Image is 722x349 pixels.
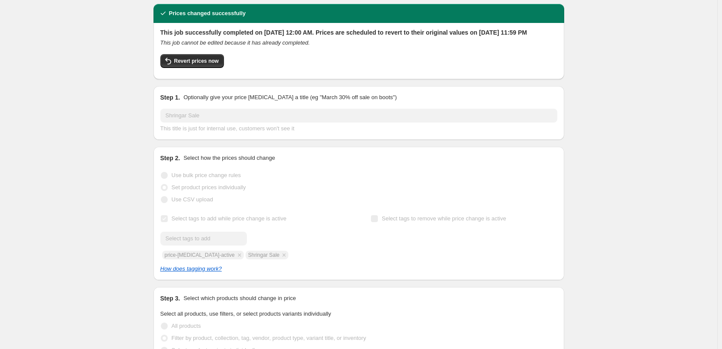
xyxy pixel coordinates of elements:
span: Select tags to remove while price change is active [382,215,506,222]
span: Select all products, use filters, or select products variants individually [160,310,331,317]
h2: This job successfully completed on [DATE] 12:00 AM. Prices are scheduled to revert to their origi... [160,28,557,37]
span: Select tags to add while price change is active [172,215,287,222]
span: Use bulk price change rules [172,172,241,178]
h2: Prices changed successfully [169,9,246,18]
span: Filter by product, collection, tag, vendor, product type, variant title, or inventory [172,335,366,341]
h2: Step 2. [160,154,180,162]
input: 30% off holiday sale [160,109,557,123]
h2: Step 3. [160,294,180,303]
i: This job cannot be edited because it has already completed. [160,39,310,46]
h2: Step 1. [160,93,180,102]
p: Select which products should change in price [183,294,296,303]
span: All products [172,323,201,329]
span: This title is just for internal use, customers won't see it [160,125,294,132]
p: Select how the prices should change [183,154,275,162]
p: Optionally give your price [MEDICAL_DATA] a title (eg "March 30% off sale on boots") [183,93,396,102]
a: How does tagging work? [160,265,222,272]
button: Revert prices now [160,54,224,68]
span: Revert prices now [174,58,219,65]
span: Set product prices individually [172,184,246,191]
span: Use CSV upload [172,196,213,203]
input: Select tags to add [160,232,247,246]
